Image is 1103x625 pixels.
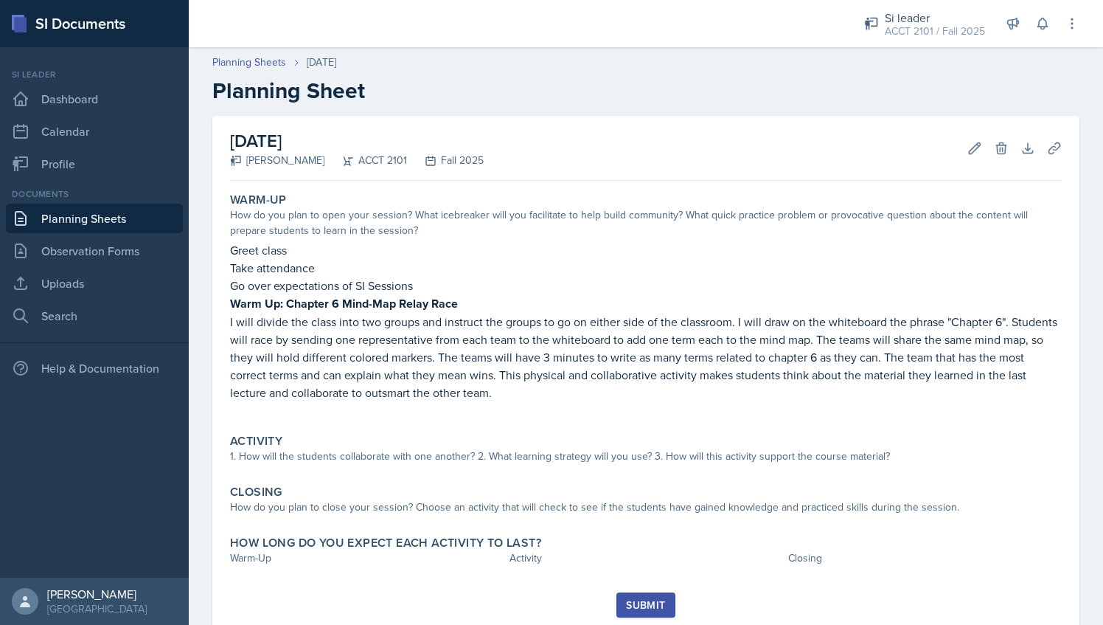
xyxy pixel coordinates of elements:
[230,193,287,207] label: Warm-Up
[230,434,282,449] label: Activity
[6,149,183,179] a: Profile
[626,599,665,611] div: Submit
[230,485,282,500] label: Closing
[230,207,1062,238] div: How do you plan to open your session? What icebreaker will you facilitate to help build community...
[407,153,484,168] div: Fall 2025
[6,187,183,201] div: Documents
[307,55,336,70] div: [DATE]
[230,259,1062,277] p: Take attendance
[230,277,1062,294] p: Go over expectations of SI Sessions
[230,536,541,550] label: How long do you expect each activity to last?
[212,55,286,70] a: Planning Sheets
[6,301,183,331] a: Search
[47,587,147,601] div: [PERSON_NAME]
[230,449,1062,464] div: 1. How will the students collaborate with one another? 2. What learning strategy will you use? 3....
[885,9,985,27] div: Si leader
[6,269,183,298] a: Uploads
[230,153,324,168] div: [PERSON_NAME]
[230,500,1062,515] div: How do you plan to close your session? Choose an activity that will check to see if the students ...
[6,353,183,383] div: Help & Documentation
[230,295,458,312] strong: Warm Up: Chapter 6 Mind-Map Relay Race
[6,117,183,146] a: Calendar
[230,313,1062,401] p: I will divide the class into two groups and instruct the groups to go on either side of the class...
[788,550,1062,566] div: Closing
[230,550,504,566] div: Warm-Up
[6,204,183,233] a: Planning Sheets
[324,153,407,168] div: ACCT 2101
[230,241,1062,259] p: Greet class
[885,24,985,39] div: ACCT 2101 / Fall 2025
[6,68,183,81] div: Si leader
[509,550,783,566] div: Activity
[6,236,183,266] a: Observation Forms
[230,128,484,154] h2: [DATE]
[47,601,147,616] div: [GEOGRAPHIC_DATA]
[212,77,1079,104] h2: Planning Sheet
[6,84,183,114] a: Dashboard
[616,593,675,618] button: Submit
